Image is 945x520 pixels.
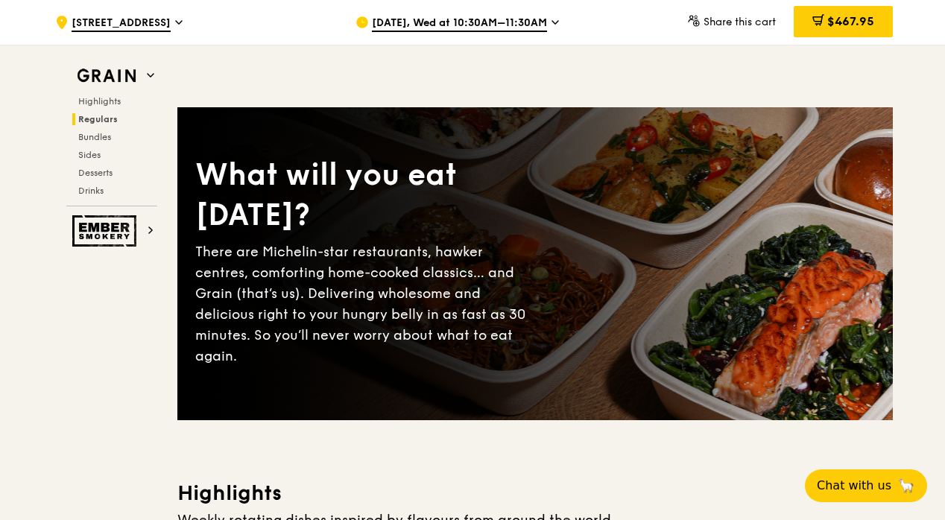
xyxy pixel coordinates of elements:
span: Highlights [78,96,121,107]
span: [STREET_ADDRESS] [72,16,171,32]
span: Bundles [78,132,111,142]
span: Share this cart [704,16,776,28]
h3: Highlights [177,480,893,507]
span: Drinks [78,186,104,196]
span: Sides [78,150,101,160]
span: Regulars [78,114,118,124]
span: Chat with us [817,477,891,495]
span: 🦙 [897,477,915,495]
img: Ember Smokery web logo [72,215,141,247]
div: There are Michelin-star restaurants, hawker centres, comforting home-cooked classics… and Grain (... [195,241,535,367]
button: Chat with us🦙 [805,469,927,502]
div: What will you eat [DATE]? [195,155,535,235]
span: Desserts [78,168,113,178]
span: $467.95 [827,14,874,28]
img: Grain web logo [72,63,141,89]
span: [DATE], Wed at 10:30AM–11:30AM [372,16,547,32]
